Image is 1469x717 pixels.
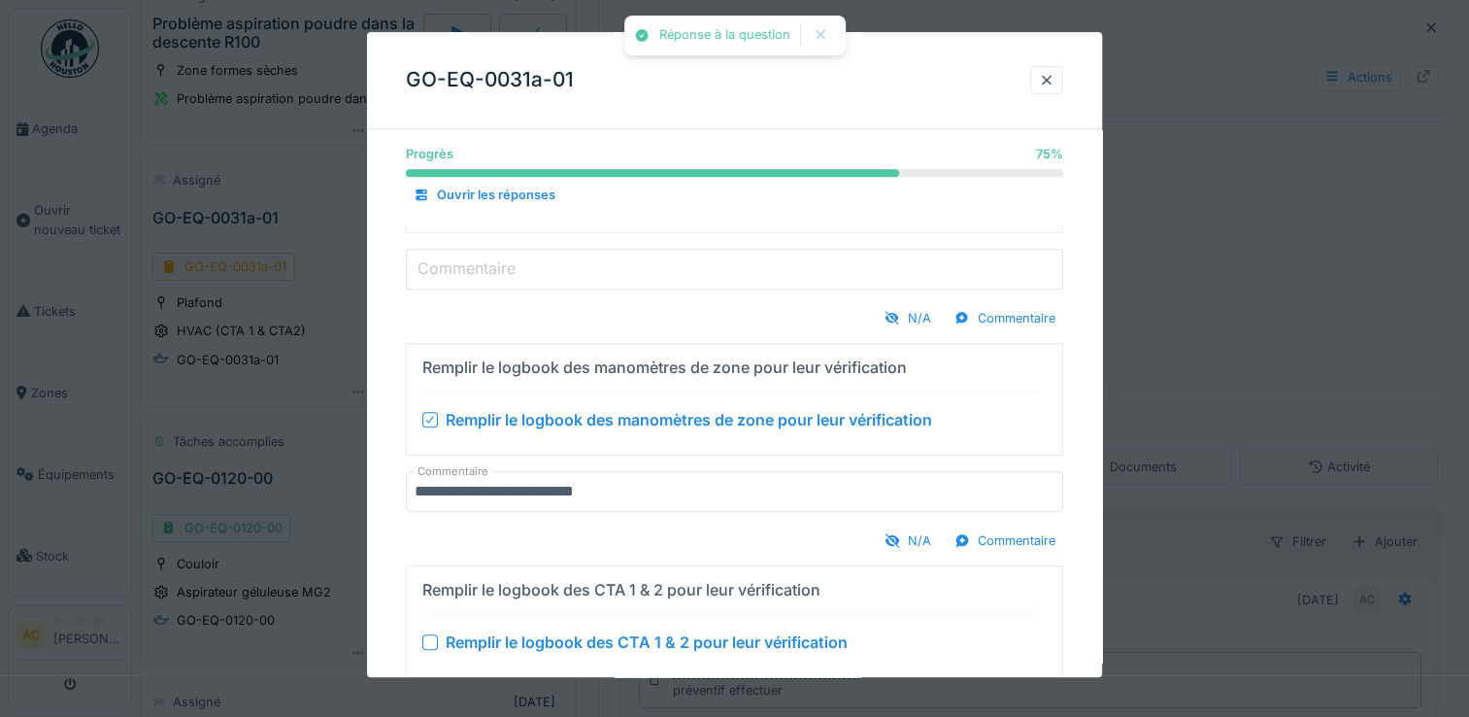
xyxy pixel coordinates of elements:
label: Commentaire [414,256,519,280]
div: Commentaire [947,305,1063,331]
summary: Remplir le logbook des CTA 1 & 2 pour leur vérification Remplir le logbook des CTA 1 & 2 pour leu... [415,574,1054,669]
label: Commentaire [414,463,492,480]
div: Remplir le logbook des CTA 1 & 2 pour leur vérification [446,631,848,654]
progress: 75 % [406,169,1063,177]
div: Progrès [406,145,453,163]
div: N/A [877,528,939,554]
div: Ouvrir les réponses [406,183,563,209]
summary: Vérifier la norme et la pression des filtres hepa CTA2 (Valeur : ….………..)AC [415,188,1054,224]
div: Remplir le logbook des CTA 1 & 2 pour leur vérification [422,578,820,601]
summary: Remplir le logbook des manomètres de zone pour leur vérification Remplir le logbook des manomètre... [415,352,1054,447]
div: Réponse à la question [659,27,790,44]
div: 75 % [1036,145,1063,163]
div: Remplir le logbook des manomètres de zone pour leur vérification [422,356,907,379]
h3: GO-EQ-0031a-01 [406,68,574,92]
div: Remplir le logbook des manomètres de zone pour leur vérification [446,408,932,431]
div: Commentaire [947,528,1063,554]
div: N/A [877,305,939,331]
